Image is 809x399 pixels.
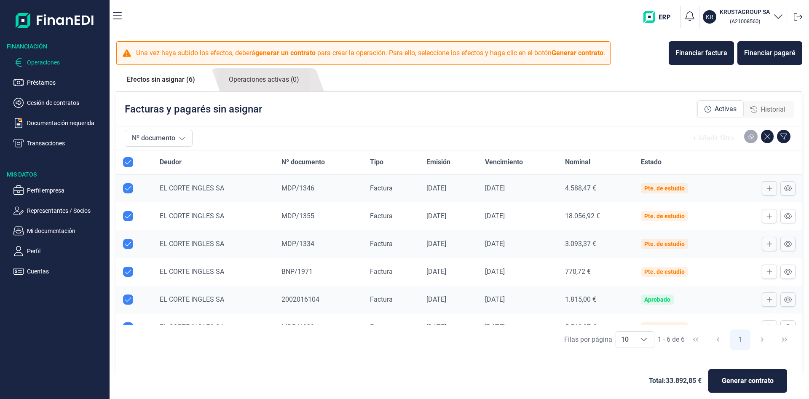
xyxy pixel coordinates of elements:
[281,157,325,167] span: Nº documento
[27,266,106,276] p: Cuentas
[160,212,224,220] span: EL CORTE INGLES SA
[370,212,393,220] span: Factura
[370,157,383,167] span: Tipo
[644,241,685,247] div: Pte. de estudio
[485,212,552,220] div: [DATE]
[123,239,133,249] div: Row Unselected null
[426,212,471,220] div: [DATE]
[160,323,224,331] span: EL CORTE INGLES SA
[125,130,193,147] button: Nº documento
[116,68,206,91] a: Efectos sin asignar (6)
[13,118,106,128] button: Documentación requerida
[13,246,106,256] button: Perfil
[658,336,685,343] span: 1 - 6 de 6
[123,322,133,332] div: Row Unselected null
[13,138,106,148] button: Transacciones
[281,184,314,192] span: MDP/1346
[281,295,319,303] span: 2002016104
[27,57,106,67] p: Operaciones
[281,212,314,220] span: MDP/1355
[644,185,685,192] div: Pte. de estudio
[27,185,106,195] p: Perfil empresa
[426,184,471,193] div: [DATE]
[641,157,662,167] span: Estado
[160,268,224,276] span: EL CORTE INGLES SA
[426,157,450,167] span: Emisión
[255,49,316,57] b: generar un contrato
[708,329,728,350] button: Previous Page
[13,57,106,67] button: Operaciones
[565,184,627,193] div: 4.588,47 €
[737,41,802,65] button: Financiar pagaré
[565,268,627,276] div: 770,72 €
[644,213,685,220] div: Pte. de estudio
[552,49,603,57] b: Generar contrato
[370,184,393,192] span: Factura
[485,240,552,248] div: [DATE]
[703,8,783,26] button: KRKRUSTAGROUP SA (A21008560)
[752,329,772,350] button: Next Page
[27,206,106,216] p: Representantes / Socios
[13,206,106,216] button: Representantes / Socios
[370,268,393,276] span: Factura
[13,266,106,276] button: Cuentas
[426,295,471,304] div: [DATE]
[565,240,627,248] div: 3.093,37 €
[125,102,262,116] p: Facturas y pagarés sin asignar
[565,295,627,304] div: 1.815,00 €
[644,296,670,303] div: Aprobado
[27,98,106,108] p: Cesión de contratos
[565,323,627,332] div: 5.568,37 €
[722,376,774,386] span: Generar contrato
[27,246,106,256] p: Perfil
[160,157,182,167] span: Deudor
[485,268,552,276] div: [DATE]
[669,41,734,65] button: Financiar factura
[27,78,106,88] p: Préstamos
[485,157,523,167] span: Vencimiento
[426,323,471,332] div: [DATE]
[136,48,605,58] p: Una vez haya subido los efectos, deberá para crear la operación. Para ello, seleccione los efecto...
[13,98,106,108] button: Cesión de contratos
[485,184,552,193] div: [DATE]
[686,329,706,350] button: First Page
[27,138,106,148] p: Transacciones
[565,212,627,220] div: 18.056,92 €
[370,240,393,248] span: Factura
[730,329,750,350] button: Page 1
[643,11,677,23] img: erp
[706,13,713,21] p: KR
[715,104,737,114] span: Activas
[644,268,685,275] div: Pte. de estudio
[123,183,133,193] div: Row Unselected null
[774,329,795,350] button: Last Page
[744,101,792,118] div: Historial
[16,7,94,34] img: Logo de aplicación
[616,332,634,348] span: 10
[27,226,106,236] p: Mi documentación
[697,100,744,118] div: Activas
[160,184,224,192] span: EL CORTE INGLES SA
[160,240,224,248] span: EL CORTE INGLES SA
[675,48,727,58] div: Financiar factura
[370,323,393,331] span: Factura
[649,376,702,386] span: Total: 33.892,85 €
[123,267,133,277] div: Row Unselected null
[644,324,685,331] div: Pte. de estudio
[123,211,133,221] div: Row Unselected null
[281,268,313,276] span: BNP/1971
[565,157,590,167] span: Nominal
[634,332,654,348] div: Choose
[370,295,393,303] span: Factura
[281,323,314,331] span: MDP/1339
[160,295,224,303] span: EL CORTE INGLES SA
[13,78,106,88] button: Préstamos
[708,369,787,393] button: Generar contrato
[730,18,760,24] small: Copiar cif
[13,185,106,195] button: Perfil empresa
[123,295,133,305] div: Row Unselected null
[426,268,471,276] div: [DATE]
[761,104,785,115] span: Historial
[123,157,133,167] div: All items selected
[485,295,552,304] div: [DATE]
